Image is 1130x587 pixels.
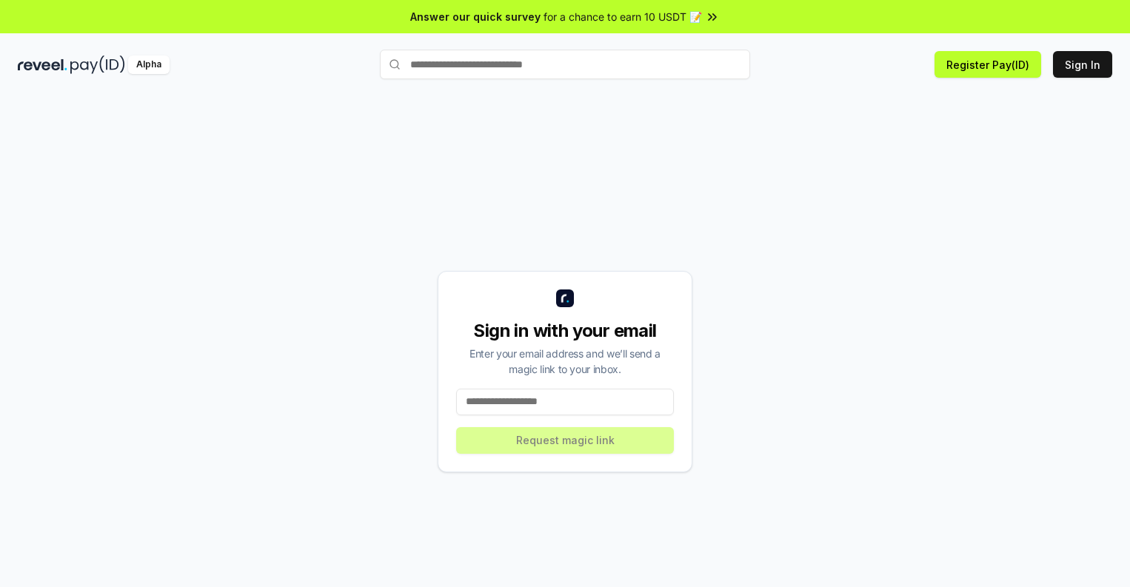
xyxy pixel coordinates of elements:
button: Register Pay(ID) [935,51,1041,78]
button: Sign In [1053,51,1112,78]
div: Alpha [128,56,170,74]
span: for a chance to earn 10 USDT 📝 [544,9,702,24]
span: Answer our quick survey [410,9,541,24]
div: Sign in with your email [456,319,674,343]
img: logo_small [556,289,574,307]
img: pay_id [70,56,125,74]
div: Enter your email address and we’ll send a magic link to your inbox. [456,346,674,377]
img: reveel_dark [18,56,67,74]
